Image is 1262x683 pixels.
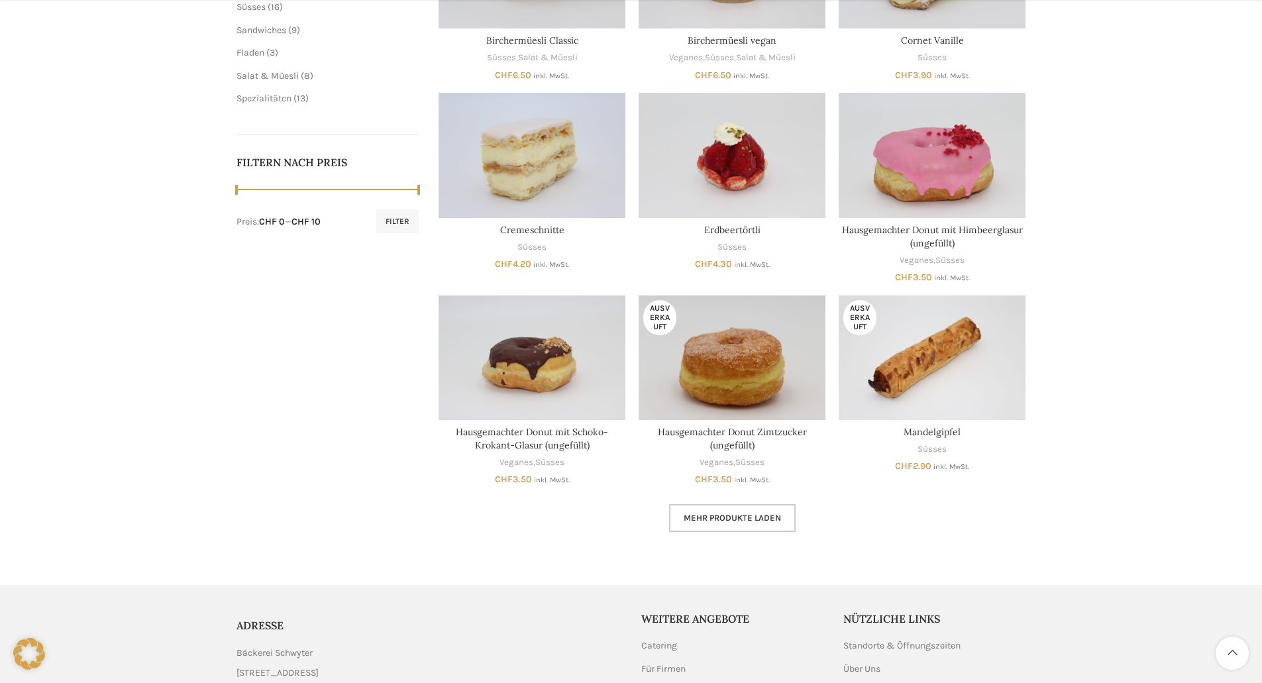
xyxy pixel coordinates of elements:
a: Süsses [935,254,965,267]
small: inkl. MwSt. [734,260,770,269]
span: Ausverkauft [843,300,876,335]
a: Standorte & Öffnungszeiten [843,639,962,653]
bdi: 6.50 [495,70,531,81]
small: inkl. MwSt. [934,274,970,282]
div: , [639,456,825,469]
span: Mehr Produkte laden [684,513,781,523]
span: Bäckerei Schwyter [237,646,313,660]
a: Süsses [705,52,734,64]
h5: Nützliche Links [843,611,1026,626]
a: Süsses [487,52,516,64]
a: Hausgemachter Donut Zimtzucker (ungefüllt) [658,426,807,451]
small: inkl. MwSt. [733,72,769,80]
bdi: 3.50 [495,474,532,485]
span: CHF [895,272,913,283]
a: Mandelgipfel [839,295,1025,420]
a: Sandwiches [237,25,286,36]
small: inkl. MwSt. [534,476,570,484]
a: Fladen [237,47,264,58]
div: Preis: — [237,215,321,229]
a: Süsses [535,456,564,469]
a: Cremeschnitte [500,224,564,236]
a: Erdbeertörtli [639,93,825,217]
span: Ausverkauft [643,300,676,335]
span: CHF [695,258,713,270]
bdi: 4.30 [695,258,732,270]
a: Cornet Vanille [901,34,964,46]
span: CHF [695,70,713,81]
bdi: 3.50 [695,474,732,485]
bdi: 3.90 [895,70,932,81]
a: Salat & Müesli [237,70,299,81]
a: Hausgemachter Donut mit Schoko-Krokant-Glasur (ungefüllt) [439,295,625,420]
button: Filter [376,209,419,233]
div: , , [639,52,825,64]
span: CHF 10 [291,216,321,227]
span: CHF [695,474,713,485]
a: Süsses [237,1,266,13]
span: ADRESSE [237,619,284,632]
bdi: 2.90 [895,460,931,472]
span: CHF [495,258,513,270]
bdi: 6.50 [695,70,731,81]
div: , [839,254,1025,267]
small: inkl. MwSt. [533,260,569,269]
a: Cremeschnitte [439,93,625,217]
span: 16 [271,1,280,13]
a: Salat & Müesli [736,52,796,64]
span: 8 [304,70,310,81]
a: Salat & Müesli [518,52,578,64]
a: Birchermüesli Classic [486,34,578,46]
a: Süsses [735,456,764,469]
bdi: 3.50 [895,272,932,283]
a: Hausgemachter Donut Zimtzucker (ungefüllt) [639,295,825,420]
a: Hausgemachter Donut mit Himbeerglasur (ungefüllt) [839,93,1025,217]
a: Mandelgipfel [904,426,961,438]
a: Süsses [918,52,947,64]
span: [STREET_ADDRESS] [237,666,319,680]
a: Süsses [717,241,747,254]
a: Hausgemachter Donut mit Schoko-Krokant-Glasur (ungefüllt) [456,426,608,451]
span: CHF [895,70,913,81]
span: CHF [495,70,513,81]
a: Süsses [517,241,547,254]
a: Veganes [900,254,933,267]
span: CHF 0 [259,216,285,227]
a: Veganes [669,52,703,64]
a: Spezialitäten [237,93,291,104]
a: Birchermüesli vegan [688,34,776,46]
a: Für Firmen [641,662,687,676]
small: inkl. MwSt. [933,462,969,471]
a: Süsses [918,443,947,456]
div: , [439,52,625,64]
a: Veganes [700,456,733,469]
div: , [439,456,625,469]
a: Veganes [500,456,533,469]
span: 9 [291,25,297,36]
a: Scroll to top button [1216,637,1249,670]
a: Erdbeertörtli [704,224,761,236]
a: Hausgemachter Donut mit Himbeerglasur (ungefüllt) [842,224,1023,249]
span: 13 [297,93,305,104]
span: CHF [495,474,513,485]
h5: Filtern nach Preis [237,155,419,170]
a: Mehr Produkte laden [669,504,796,532]
h5: Weitere Angebote [641,611,824,626]
bdi: 4.20 [495,258,531,270]
a: Über Uns [843,662,882,676]
span: 3 [270,47,275,58]
small: inkl. MwSt. [533,72,569,80]
small: inkl. MwSt. [734,476,770,484]
small: inkl. MwSt. [934,72,970,80]
a: Catering [641,639,678,653]
span: CHF [895,460,913,472]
